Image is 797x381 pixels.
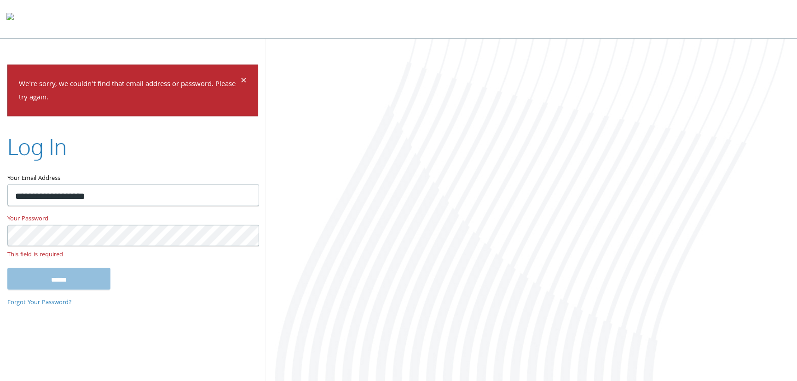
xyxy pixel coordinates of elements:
span: × [241,73,247,91]
label: Your Password [7,213,258,225]
button: Dismiss alert [241,76,247,87]
h2: Log In [7,131,67,162]
small: This field is required [7,250,258,260]
a: Forgot Your Password? [7,298,72,308]
img: todyl-logo-dark.svg [6,10,14,28]
p: We're sorry, we couldn't find that email address or password. Please try again. [19,78,239,105]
